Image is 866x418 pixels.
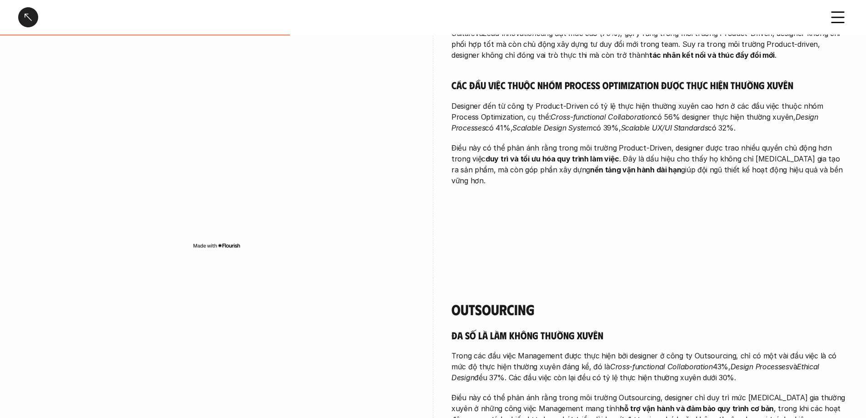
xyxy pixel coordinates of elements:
[451,79,848,91] h5: Các đầu việc thuộc nhóm Process Optimization được thực hiện thường xuyên
[590,165,681,174] strong: nền tảng vận hành dài hạn
[620,404,774,413] strong: hỗ trợ vận hành và đảm bảo quy trình cơ bản
[610,362,713,371] em: Cross-functional Collaboration
[486,154,619,163] strong: duy trì và tối ưu hóa quy trình làm việc
[451,350,848,383] p: Trong các đầu việc Management được thực hiện bởi designer ở công ty Outsourcing, chỉ có một vài đ...
[451,142,848,186] p: Điều này có thể phản ánh rằng trong môi trường Product-Driven, designer được trao nhiều quyền chủ...
[551,112,653,121] em: Cross-functional Collaboration
[451,101,848,133] p: Designer đến từ công ty Product-Driven có tỷ lệ thực hiện thường xuyên cao hơn ở các đầu việc thu...
[451,329,848,342] h5: Đa số là làm không thường xuyên
[451,17,848,60] p: (82%) là đầu việc có tỷ lệ thực hiện cao nhất và thường xuyên nhất. và cũng đạt mức cao (73%), gợ...
[512,123,592,132] em: Scalable Design System
[649,50,775,60] strong: tác nhân kết nối và thúc đẩy đổi mới
[451,112,821,132] em: Design Processes
[621,123,708,132] em: Scalable UX/UI Standards
[451,301,848,318] h4: Outsourcing
[731,362,789,371] em: Design Processes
